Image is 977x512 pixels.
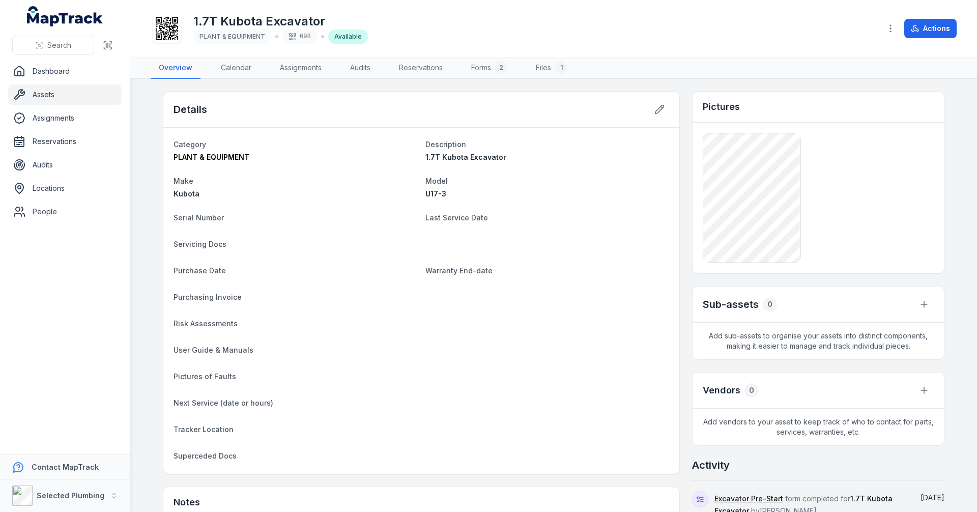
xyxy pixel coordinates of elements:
h3: Pictures [703,100,740,114]
div: 698 [282,30,317,44]
h1: 1.7T Kubota Excavator [193,13,368,30]
h3: Notes [174,495,200,509]
button: Actions [904,19,957,38]
span: Servicing Docs [174,240,226,248]
span: Risk Assessments [174,319,238,328]
a: Assignments [272,58,330,79]
div: 0 [744,383,759,397]
span: PLANT & EQUIPMENT [174,153,249,161]
span: Last Service Date [425,213,488,222]
a: Assets [8,84,122,105]
span: Purchasing Invoice [174,293,242,301]
span: Kubota [174,189,199,198]
span: Add sub-assets to organise your assets into distinct components, making it easier to manage and t... [693,323,944,359]
a: Audits [342,58,379,79]
a: Reservations [391,58,451,79]
button: Search [12,36,94,55]
a: Assignments [8,108,122,128]
span: Search [47,40,71,50]
div: 1 [555,62,567,74]
a: People [8,202,122,222]
time: 8/19/2025, 2:09:45 PM [921,493,944,502]
a: Forms2 [463,58,515,79]
span: Description [425,140,466,149]
h2: Activity [692,458,730,472]
a: Audits [8,155,122,175]
span: Next Service (date or hours) [174,399,273,407]
span: User Guide & Manuals [174,346,253,354]
h2: Sub-assets [703,297,759,311]
span: Make [174,177,193,185]
div: 2 [495,62,507,74]
span: Model [425,177,448,185]
span: Pictures of Faults [174,372,236,381]
span: Superceded Docs [174,451,237,460]
a: Locations [8,178,122,198]
span: Add vendors to your asset to keep track of who to contact for parts, services, warranties, etc. [693,409,944,445]
a: Reservations [8,131,122,152]
div: 0 [763,297,777,311]
strong: Selected Plumbing [37,491,104,500]
span: PLANT & EQUIPMENT [199,33,265,40]
a: MapTrack [27,6,103,26]
div: Available [328,30,368,44]
h3: Vendors [703,383,740,397]
h2: Details [174,102,207,117]
strong: Contact MapTrack [32,463,99,471]
span: [DATE] [921,493,944,502]
a: Dashboard [8,61,122,81]
a: Calendar [213,58,260,79]
span: Category [174,140,206,149]
a: Overview [151,58,200,79]
span: U17-3 [425,189,446,198]
span: Purchase Date [174,266,226,275]
span: 1.7T Kubota Excavator [425,153,506,161]
span: Serial Number [174,213,224,222]
span: Warranty End-date [425,266,493,275]
span: Tracker Location [174,425,234,434]
a: Excavator Pre-Start [714,494,783,504]
a: Files1 [528,58,576,79]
